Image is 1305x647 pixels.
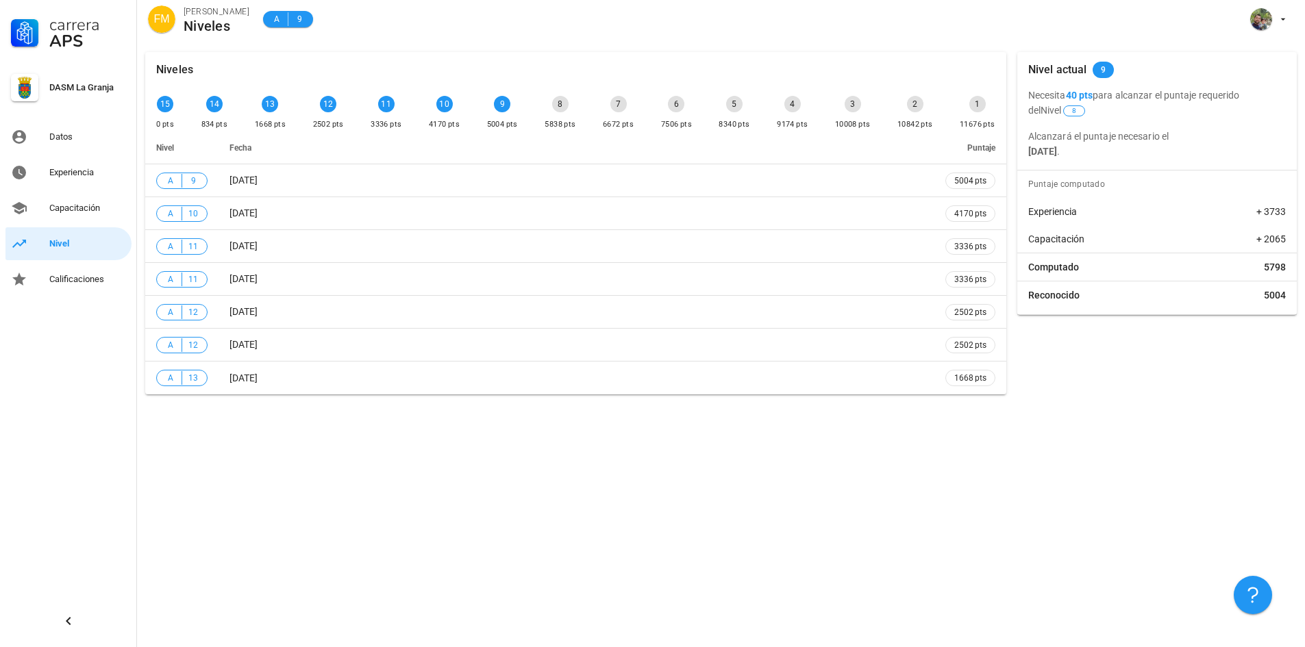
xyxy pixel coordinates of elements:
[954,174,986,188] span: 5004 pts
[188,338,199,352] span: 12
[429,118,460,131] div: 4170 pts
[229,143,251,153] span: Fecha
[156,143,174,153] span: Nivel
[1264,260,1286,274] span: 5798
[229,339,258,350] span: [DATE]
[967,143,995,153] span: Puntaje
[719,118,749,131] div: 8340 pts
[5,192,132,225] a: Capacitación
[188,240,199,253] span: 11
[156,118,174,131] div: 0 pts
[229,372,258,383] span: [DATE]
[1028,288,1080,302] span: Reconocido
[201,118,228,131] div: 834 pts
[1028,260,1079,274] span: Computado
[1023,170,1297,198] div: Puntaje computado
[229,273,258,284] span: [DATE]
[907,96,923,112] div: 2
[378,96,395,112] div: 11
[1028,146,1058,157] b: [DATE]
[1028,205,1077,218] span: Experiencia
[157,96,173,112] div: 15
[1028,52,1087,88] div: Nivel actual
[49,131,126,142] div: Datos
[49,238,126,249] div: Nivel
[1250,8,1272,30] div: avatar
[954,371,986,385] span: 1668 pts
[229,175,258,186] span: [DATE]
[1256,205,1286,218] span: + 3733
[165,338,176,352] span: A
[668,96,684,112] div: 6
[184,18,249,34] div: Niveles
[165,174,176,188] span: A
[897,118,933,131] div: 10842 pts
[148,5,175,33] div: avatar
[5,120,132,153] a: Datos
[5,227,132,260] a: Nivel
[188,207,199,220] span: 10
[954,272,986,286] span: 3336 pts
[1066,90,1093,101] b: 40 pts
[49,274,126,285] div: Calificaciones
[49,167,126,178] div: Experiencia
[1041,105,1086,116] span: Nivel
[545,118,575,131] div: 5838 pts
[294,12,305,26] span: 9
[271,12,282,26] span: A
[1101,62,1106,78] span: 9
[487,118,518,131] div: 5004 pts
[845,96,861,112] div: 3
[726,96,743,112] div: 5
[165,305,176,319] span: A
[320,96,336,112] div: 12
[255,118,286,131] div: 1668 pts
[5,263,132,296] a: Calificaciones
[49,82,126,93] div: DASM La Granja
[603,118,634,131] div: 6672 pts
[219,131,934,164] th: Fecha
[1028,129,1286,159] p: Alcanzará el puntaje necesario el .
[835,118,871,131] div: 10008 pts
[313,118,344,131] div: 2502 pts
[1256,232,1286,246] span: + 2065
[1264,288,1286,302] span: 5004
[494,96,510,112] div: 9
[954,207,986,220] span: 4170 pts
[49,33,126,49] div: APS
[153,5,169,33] span: FM
[49,16,126,33] div: Carrera
[165,371,176,385] span: A
[49,203,126,214] div: Capacitación
[184,5,249,18] div: [PERSON_NAME]
[165,240,176,253] span: A
[1072,106,1076,116] span: 8
[960,118,995,131] div: 11676 pts
[552,96,569,112] div: 8
[229,240,258,251] span: [DATE]
[610,96,627,112] div: 7
[165,207,176,220] span: A
[206,96,223,112] div: 14
[5,156,132,189] a: Experiencia
[436,96,453,112] div: 10
[777,118,808,131] div: 9174 pts
[1028,88,1286,118] p: Necesita para alcanzar el puntaje requerido del
[1028,232,1084,246] span: Capacitación
[156,52,193,88] div: Niveles
[188,174,199,188] span: 9
[371,118,401,131] div: 3336 pts
[262,96,278,112] div: 13
[229,207,258,218] span: [DATE]
[954,240,986,253] span: 3336 pts
[661,118,692,131] div: 7506 pts
[954,338,986,352] span: 2502 pts
[934,131,1006,164] th: Puntaje
[188,371,199,385] span: 13
[784,96,801,112] div: 4
[165,272,176,286] span: A
[229,306,258,317] span: [DATE]
[145,131,219,164] th: Nivel
[954,305,986,319] span: 2502 pts
[188,272,199,286] span: 11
